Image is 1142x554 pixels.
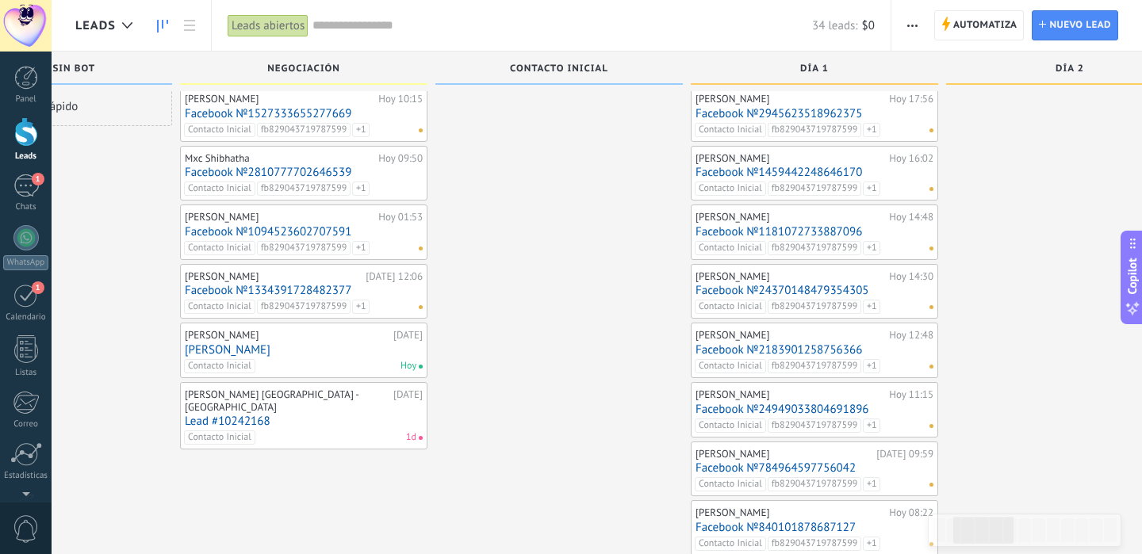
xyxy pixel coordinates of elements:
[228,14,308,37] div: Leads abiertos
[510,63,608,75] span: Contacto inicial
[696,270,885,283] div: [PERSON_NAME]
[695,418,766,433] span: Contacto Inicial
[696,107,933,120] a: Facebook №2945623518962375
[1056,63,1084,75] span: Día 2
[768,359,861,373] span: fb829043719787599
[185,270,362,283] div: [PERSON_NAME]
[696,461,933,475] a: Facebook №784964597756042
[3,94,49,105] div: Panel
[32,173,44,185] span: 1
[185,93,374,105] div: [PERSON_NAME]
[257,241,351,255] span: fb829043719787599
[184,241,255,255] span: Contacto Inicial
[889,506,933,519] div: Hoy 08:22
[185,211,374,224] div: [PERSON_NAME]
[185,343,423,357] a: [PERSON_NAME]
[406,430,416,445] span: 1d
[695,477,766,491] span: Contacto Inicial
[695,181,766,196] span: Contacto Inicial
[889,388,933,401] div: Hoy 11:15
[696,225,933,239] a: Facebook №1181072733887096
[812,18,857,33] span: 34 leads:
[3,471,49,481] div: Estadísticas
[3,202,49,212] div: Chats
[267,63,340,75] span: Negociación
[184,123,255,137] span: Contacto Inicial
[695,241,766,255] span: Contacto Inicial
[889,329,933,342] div: Hoy 12:48
[696,166,933,179] a: Facebook №1459442248646170
[696,211,885,224] div: [PERSON_NAME]
[889,93,933,105] div: Hoy 17:56
[393,388,423,413] div: [DATE]
[378,211,423,224] div: Hoy 01:53
[696,93,885,105] div: [PERSON_NAME]
[699,63,930,77] div: Día 1
[185,166,423,179] a: Facebook №2810777702646539
[3,368,49,378] div: Listas
[419,365,423,369] span: Hay tarea para ahora
[185,284,423,297] a: Facebook №1334391728482377
[378,93,423,105] div: Hoy 10:15
[185,415,423,428] a: Lead #10242168
[257,123,351,137] span: fb829043719787599
[695,123,766,137] span: Contacto Inicial
[889,270,933,283] div: Hoy 14:30
[695,359,766,373] span: Contacto Inicial
[3,419,49,430] div: Correo
[184,300,255,314] span: Contacto Inicial
[696,403,933,416] a: Facebook №24949033804691896
[876,448,933,460] div: [DATE] 09:59
[929,128,933,132] span: No hay nada asignado
[176,10,203,41] a: Lista
[184,359,255,373] span: Contacto Inicial
[185,152,374,165] div: Mxc Shibhatha
[185,107,423,120] a: Facebook №1527333655277669
[257,300,351,314] span: fb829043719787599
[929,424,933,428] span: No hay nada asignado
[393,329,423,342] div: [DATE]
[419,305,423,309] span: No hay nada asignado
[768,181,861,196] span: fb829043719787599
[768,241,861,255] span: fb829043719787599
[696,448,872,460] div: [PERSON_NAME]
[929,483,933,487] span: No hay nada asignado
[419,128,423,132] span: No hay nada asignado
[901,10,924,40] button: Más
[75,18,116,33] span: Leads
[800,63,829,75] span: Día 1
[188,63,420,77] div: Negociación
[1032,10,1118,40] a: Nuevo lead
[696,506,885,519] div: [PERSON_NAME]
[953,11,1017,40] span: Automatiza
[3,255,48,270] div: WhatsApp
[400,359,416,373] span: Hoy
[1125,258,1140,294] span: Copilot
[419,246,423,250] span: No hay nada asignado
[1049,11,1111,40] span: Nuevo lead
[696,329,885,342] div: [PERSON_NAME]
[378,152,423,165] div: Hoy 09:50
[696,521,933,534] a: Facebook №840101878687127
[696,343,933,357] a: Facebook №2183901258756366
[696,388,885,401] div: [PERSON_NAME]
[768,537,861,551] span: fb829043719787599
[695,300,766,314] span: Contacto Inicial
[185,329,389,342] div: [PERSON_NAME]
[366,270,423,283] div: [DATE] 12:06
[768,418,861,433] span: fb829043719787599
[696,152,885,165] div: [PERSON_NAME]
[32,281,44,294] span: 1
[768,300,861,314] span: fb829043719787599
[419,436,423,440] span: Tareas caducadas
[862,18,875,33] span: $0
[3,312,49,323] div: Calendario
[695,537,766,551] span: Contacto Inicial
[184,181,255,196] span: Contacto Inicial
[443,63,675,77] div: Contacto inicial
[889,211,933,224] div: Hoy 14:48
[768,477,861,491] span: fb829043719787599
[149,10,176,41] a: Leads
[696,284,933,297] a: Facebook №24370148479354305
[929,365,933,369] span: No hay nada asignado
